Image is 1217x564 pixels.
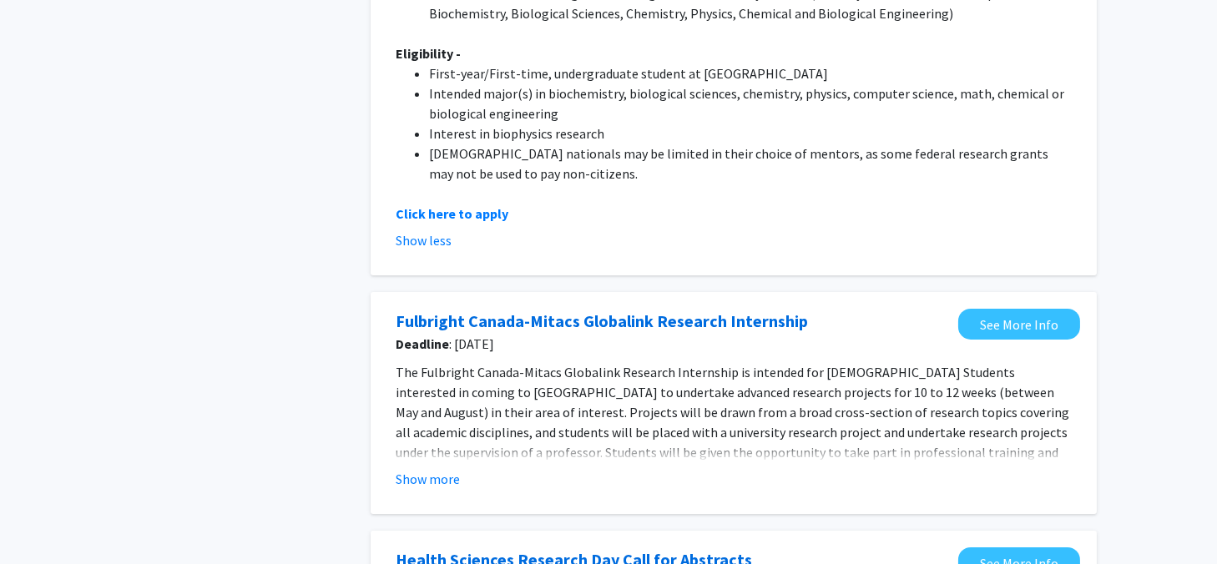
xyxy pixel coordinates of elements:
[429,123,1072,144] li: Interest in biophysics research
[396,230,452,250] button: Show less
[396,469,460,489] button: Show more
[13,489,71,551] iframe: Chat
[429,144,1072,184] li: [DEMOGRAPHIC_DATA] nationals may be limited in their choice of mentors, as some federal research ...
[429,83,1072,123] li: Intended major(s) in biochemistry, biological sciences, chemistry, physics, computer science, mat...
[396,335,449,352] b: Deadline
[396,334,950,354] span: : [DATE]
[958,309,1080,340] a: Opens in a new tab
[429,63,1072,83] li: First-year/First-time, undergraduate student at [GEOGRAPHIC_DATA]
[396,205,508,222] a: Click here to apply
[396,45,461,62] strong: Eligibility -
[396,364,1069,481] span: The Fulbright Canada-Mitacs Globalink Research Internship is intended for [DEMOGRAPHIC_DATA] Stud...
[396,309,808,334] a: Opens in a new tab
